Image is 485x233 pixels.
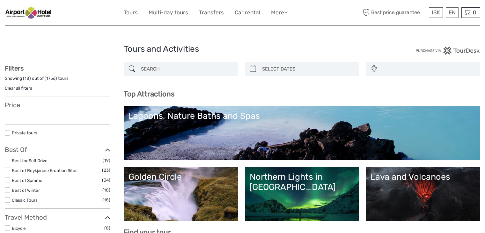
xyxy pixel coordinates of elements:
label: 1756 [46,75,55,81]
a: Golden Circle [129,172,233,216]
span: 0 [472,9,477,16]
div: Northern Lights in [GEOGRAPHIC_DATA] [250,172,355,192]
a: Best of Summer [12,178,44,183]
div: Showing ( ) out of ( ) tours [5,75,110,85]
a: Lava and Volcanoes [371,172,475,216]
img: PurchaseViaTourDesk.png [415,47,480,55]
a: Clear all filters [5,86,32,91]
a: Car rental [235,8,260,17]
div: Lagoons, Nature Baths and Spas [129,111,475,121]
a: Best of Winter [12,188,40,193]
input: SEARCH [138,64,235,75]
span: (8) [104,224,110,232]
div: Lava and Volcanoes [371,172,475,182]
span: ISK [432,9,440,16]
a: Bicycle [12,226,26,231]
a: Best for Self Drive [12,158,48,163]
a: Multi-day tours [149,8,188,17]
h3: Travel Method [5,214,110,221]
div: EN [446,7,459,18]
a: Lagoons, Nature Baths and Spas [129,111,475,155]
div: Golden Circle [129,172,233,182]
a: Classic Tours [12,198,38,203]
a: More [271,8,288,17]
h3: Best Of [5,146,110,154]
span: (34) [102,177,110,184]
h3: Price [5,101,110,109]
input: SELECT DATES [260,64,356,75]
a: Private tours [12,130,37,135]
h1: Tours and Activities [124,44,362,54]
strong: Filters [5,64,24,72]
img: 381-0c194994-509c-4dbb-911f-b95e579ec964_logo_small.jpg [5,5,53,20]
b: Top Attractions [124,90,174,98]
a: Transfers [199,8,224,17]
span: Best price guarantee [361,7,427,18]
span: (23) [102,167,110,174]
a: Best of Reykjanes/Eruption Sites [12,168,77,173]
a: Tours [124,8,138,17]
span: (19) [103,157,110,164]
a: Northern Lights in [GEOGRAPHIC_DATA] [250,172,355,216]
span: (18) [102,196,110,204]
label: 18 [25,75,29,81]
span: (18) [102,186,110,194]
